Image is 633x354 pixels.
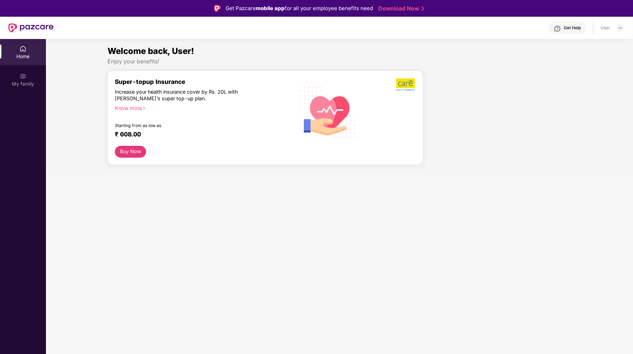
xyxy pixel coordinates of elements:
[115,105,286,110] div: Know more
[295,78,361,145] img: svg+xml;base64,PHN2ZyB4bWxucz0iaHR0cDovL3d3dy53My5vcmcvMjAwMC9zdmciIHhtbG5zOnhsaW5rPSJodHRwOi8vd3...
[554,25,561,32] img: svg+xml;base64,PHN2ZyBpZD0iSGVscC0zMngzMiIgeG1sbnM9Imh0dHA6Ly93d3cudzMub3JnLzIwMDAvc3ZnIiB3aWR0aD...
[421,5,424,12] img: Stroke
[115,131,283,139] div: ₹ 608.00
[8,23,54,32] img: New Pazcare Logo
[618,25,623,31] img: svg+xml;base64,PHN2ZyBpZD0iRHJvcGRvd24tMzJ4MzIiIHhtbG5zPSJodHRwOi8vd3d3LnczLm9yZy8yMDAwL3N2ZyIgd2...
[108,58,571,65] div: Enjoy your benefits!
[142,107,146,110] span: right
[256,5,285,11] strong: mobile app
[19,73,26,80] img: svg+xml;base64,PHN2ZyB3aWR0aD0iMjAiIGhlaWdodD0iMjAiIHZpZXdCb3g9IjAgMCAyMCAyMCIgZmlsbD0ibm9uZSIgeG...
[379,5,422,12] a: Download Now
[115,123,261,128] div: Starting from as low as
[564,25,581,31] div: Get Help
[396,78,416,91] img: b5dec4f62d2307b9de63beb79f102df3.png
[214,5,221,12] img: Logo
[108,46,194,56] span: Welcome back, User!
[226,4,373,13] div: Get Pazcare for all your employee benefits need
[115,78,290,85] div: Super-topup Insurance
[115,88,260,102] div: Increase your health insurance cover by Rs. 20L with [PERSON_NAME]’s super top-up plan.
[115,146,146,158] button: Buy Now
[601,25,610,31] div: User
[19,45,26,52] img: svg+xml;base64,PHN2ZyBpZD0iSG9tZSIgeG1sbnM9Imh0dHA6Ly93d3cudzMub3JnLzIwMDAvc3ZnIiB3aWR0aD0iMjAiIG...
